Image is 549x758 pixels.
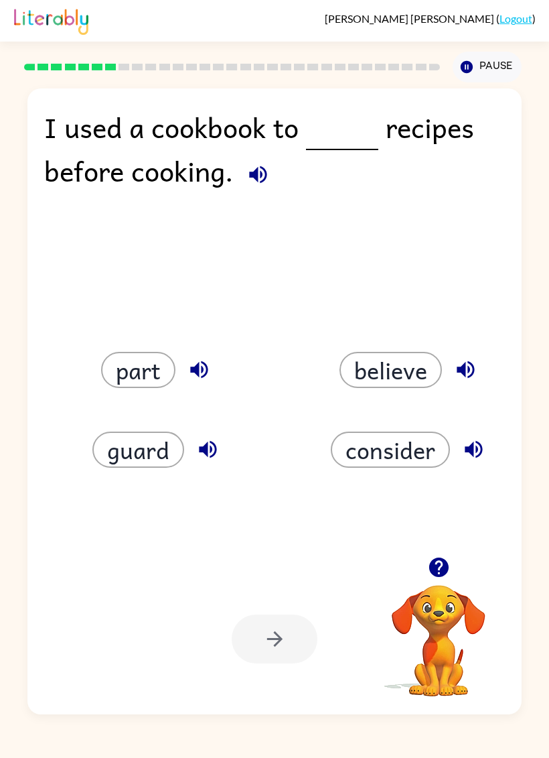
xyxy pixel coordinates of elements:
div: ( ) [325,12,536,25]
div: I used a cookbook to recipes before cooking. [44,105,505,206]
button: consider [331,432,450,468]
a: Logout [499,12,532,25]
button: believe [339,352,442,388]
button: part [101,352,175,388]
video: Your browser must support playing .mp4 files to use Literably. Please try using another browser. [372,564,505,698]
span: [PERSON_NAME] [PERSON_NAME] [325,12,496,25]
button: guard [92,432,184,468]
img: Literably [14,5,88,35]
button: Pause [453,52,522,82]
